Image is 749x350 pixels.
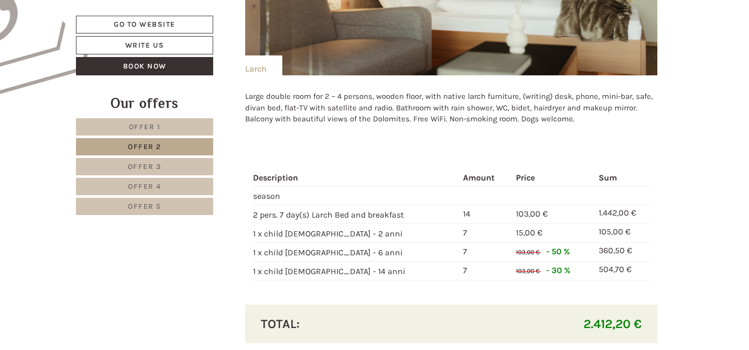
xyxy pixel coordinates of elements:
[594,224,649,243] td: 105,00 €
[459,242,511,261] td: 7
[128,142,161,151] span: Offer 2
[459,205,511,224] td: 14
[253,261,459,280] td: 1 x child [DEMOGRAPHIC_DATA] - 14 anni
[459,170,511,186] th: Amount
[516,209,548,219] span: 103,00 €
[245,91,658,125] p: Large double room for 2 – 4 persons, wooden floor, with native larch furniture, (writing) desk, p...
[16,51,122,58] small: 20:49
[128,162,162,171] span: Offer 3
[512,170,594,186] th: Price
[76,94,213,113] div: Our offers
[253,186,459,205] td: season
[459,224,511,243] td: 7
[594,205,649,224] td: 1.442,00 €
[76,36,213,54] a: Write us
[76,16,213,33] a: Go to website
[546,246,570,256] span: - 50 %
[128,202,161,211] span: Offer 5
[188,8,224,26] div: [DATE]
[253,315,451,333] div: Total:
[8,28,127,60] div: Hello, how can we help you?
[253,224,459,243] td: 1 x child [DEMOGRAPHIC_DATA] - 2 anni
[245,55,282,75] div: Larch
[357,276,412,294] button: Send
[516,249,539,256] span: 103,00 €
[76,57,213,75] a: Book now
[128,182,161,191] span: Offer 4
[16,30,122,39] div: Hotel B&B Feldmessner
[594,242,649,261] td: 360,50 €
[516,267,539,275] span: 103,00 €
[516,228,543,238] span: 15,00 €
[253,170,459,186] th: Description
[129,122,161,131] span: Offer 1
[253,205,459,224] td: 2 pers. 7 day(s) Larch Bed and breakfast
[253,242,459,261] td: 1 x child [DEMOGRAPHIC_DATA] - 6 anni
[594,261,649,280] td: 504,70 €
[594,170,649,186] th: Sum
[546,265,570,275] span: - 30 %
[459,261,511,280] td: 7
[583,317,642,331] span: 2.412,20 €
